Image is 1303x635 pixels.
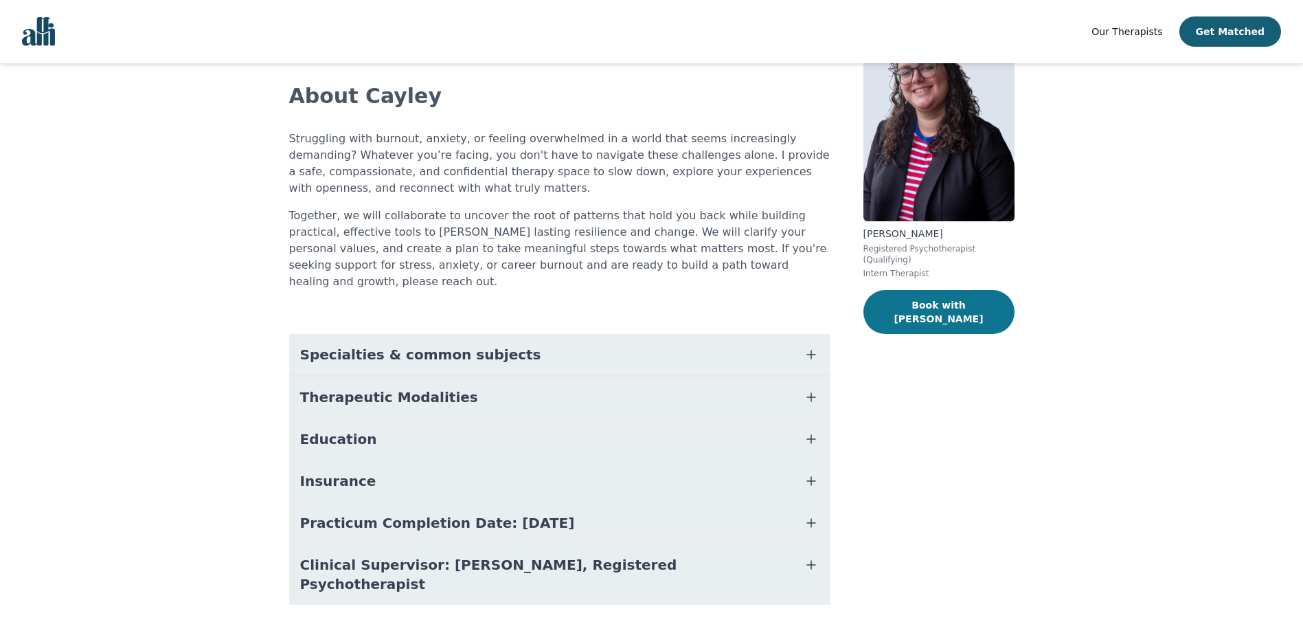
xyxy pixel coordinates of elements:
button: Book with [PERSON_NAME] [863,290,1015,334]
button: Insurance [289,460,830,502]
span: Therapeutic Modalities [300,388,478,407]
img: alli logo [22,17,55,46]
a: Our Therapists [1091,23,1162,40]
button: Clinical Supervisor: [PERSON_NAME], Registered Psychotherapist [289,544,830,605]
p: Struggling with burnout, anxiety, or feeling overwhelmed in a world that seems increasingly deman... [289,131,830,197]
button: Practicum Completion Date: [DATE] [289,502,830,544]
button: Specialties & common subjects [289,334,830,375]
h2: About Cayley [289,84,830,109]
img: Cayley_Hanson [863,23,1015,221]
span: Practicum Completion Date: [DATE] [300,513,575,533]
button: Get Matched [1179,16,1281,47]
p: Together, we will collaborate to uncover the root of patterns that hold you back while building p... [289,208,830,290]
p: [PERSON_NAME] [863,227,1015,241]
button: Education [289,419,830,460]
span: Insurance [300,471,376,491]
p: Registered Psychotherapist (Qualifying) [863,243,1015,265]
span: Education [300,430,377,449]
span: Specialties & common subjects [300,345,541,364]
span: Our Therapists [1091,26,1162,37]
span: Clinical Supervisor: [PERSON_NAME], Registered Psychotherapist [300,555,786,594]
p: Intern Therapist [863,268,1015,279]
button: Therapeutic Modalities [289,377,830,418]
